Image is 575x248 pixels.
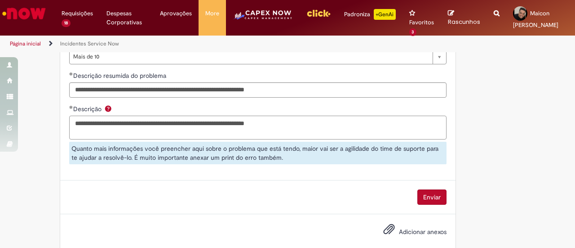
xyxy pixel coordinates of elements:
[448,9,480,26] a: Rascunhos
[60,40,119,47] a: Incidentes Service Now
[417,189,447,205] button: Enviar
[344,9,396,20] div: Padroniza
[73,50,428,64] span: Mais de 10
[374,9,396,20] p: +GenAi
[10,40,41,47] a: Página inicial
[69,82,447,98] input: Descrição resumida do problema
[7,36,376,52] ul: Trilhas de página
[399,228,447,236] span: Adicionar anexos
[62,9,93,18] span: Requisições
[69,72,73,76] span: Obrigatório Preenchido
[233,9,292,27] img: CapexLogo5.png
[513,9,558,29] span: Maicon [PERSON_NAME]
[69,142,447,164] div: Quanto mais informações você preencher aqui sobre o problema que está tendo, maior vai ser a agil...
[448,18,480,26] span: Rascunhos
[69,116,447,140] textarea: Descrição
[73,72,168,80] span: Descrição resumida do problema
[306,6,331,20] img: click_logo_yellow_360x200.png
[205,9,219,18] span: More
[409,18,434,27] span: Favoritos
[160,9,192,18] span: Aprovações
[1,5,47,23] img: ServiceNow
[62,19,71,27] span: 18
[409,28,417,36] span: 3
[381,221,397,242] button: Adicionar anexos
[106,9,146,27] span: Despesas Corporativas
[103,105,114,112] span: Ajuda para Descrição
[69,105,73,109] span: Obrigatório Preenchido
[73,105,103,113] span: Descrição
